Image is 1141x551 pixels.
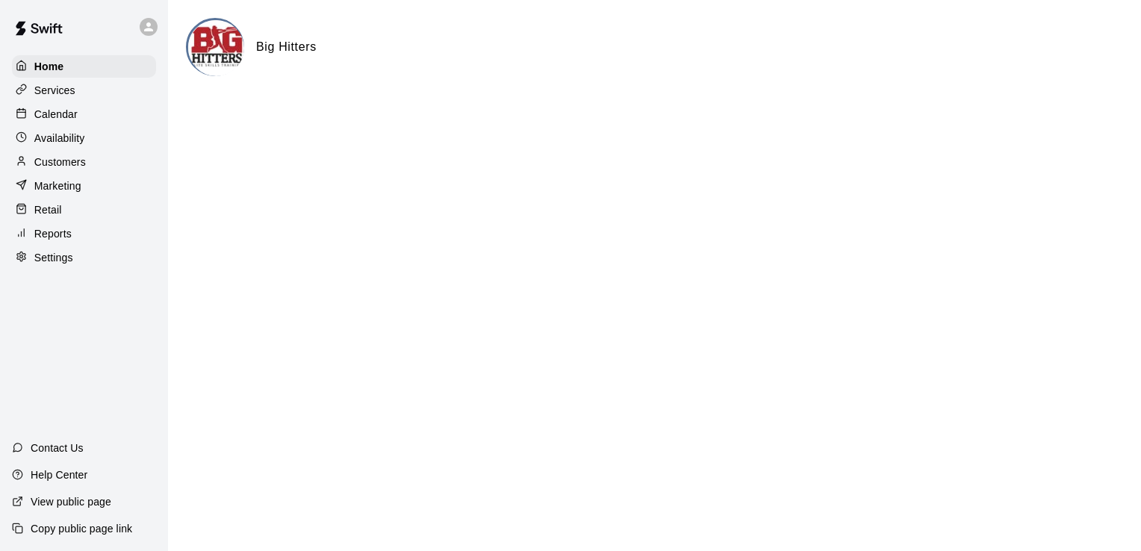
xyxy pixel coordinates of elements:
p: Customers [34,155,86,169]
h6: Big Hitters [256,37,317,57]
p: Help Center [31,467,87,482]
p: Availability [34,131,85,146]
a: Retail [12,199,156,221]
a: Calendar [12,103,156,125]
p: Reports [34,226,72,241]
img: Big Hitters logo [188,20,244,76]
a: Home [12,55,156,78]
p: Calendar [34,107,78,122]
a: Reports [12,222,156,245]
p: Marketing [34,178,81,193]
a: Marketing [12,175,156,197]
p: Services [34,83,75,98]
p: Copy public page link [31,521,132,536]
p: Home [34,59,64,74]
a: Customers [12,151,156,173]
a: Availability [12,127,156,149]
a: Services [12,79,156,102]
p: View public page [31,494,111,509]
p: Contact Us [31,441,84,455]
a: Settings [12,246,156,269]
p: Settings [34,250,73,265]
p: Retail [34,202,62,217]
